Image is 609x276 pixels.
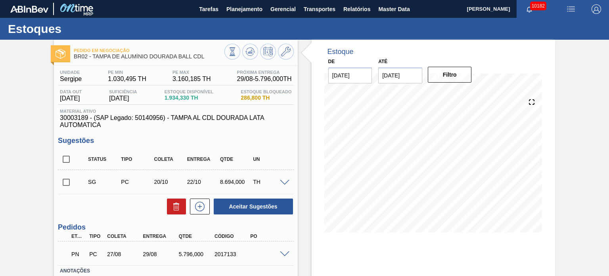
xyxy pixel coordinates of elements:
[74,48,224,53] span: Pedido em Negociação
[108,70,146,75] span: PE MIN
[172,70,211,75] span: PE MAX
[328,68,372,83] input: dd/mm/yyyy
[152,156,188,162] div: Coleta
[56,49,65,59] img: Ícone
[60,70,82,75] span: Unidade
[304,4,335,14] span: Transportes
[185,156,221,162] div: Entrega
[241,89,291,94] span: Estoque Bloqueado
[87,251,105,257] div: Pedido de Compra
[109,89,137,94] span: Suficiência
[214,199,293,214] button: Aceitar Sugestões
[592,4,601,14] img: Logout
[270,4,296,14] span: Gerencial
[186,199,210,214] div: Nova sugestão
[71,251,85,257] p: PN
[74,54,224,60] span: BR02 - TAMPA DE ALUMÍNIO DOURADA BALL CDL
[185,179,221,185] div: 22/10/2025
[237,75,292,83] span: 29/08 - 5.796,000 TH
[343,4,370,14] span: Relatórios
[278,44,294,60] button: Ir ao Master Data / Geral
[177,234,216,239] div: Qtde
[237,70,292,75] span: Próxima Entrega
[141,251,180,257] div: 29/08/2025
[165,89,213,94] span: Estoque Disponível
[177,251,216,257] div: 5.796,000
[213,234,252,239] div: Código
[163,199,186,214] div: Excluir Sugestões
[224,44,240,60] button: Visão Geral dos Estoques
[105,234,144,239] div: Coleta
[428,67,472,83] button: Filtro
[60,75,82,83] span: Sergipe
[8,24,149,33] h1: Estoques
[242,44,258,60] button: Atualizar Gráfico
[517,4,542,15] button: Notificações
[60,95,82,102] span: [DATE]
[378,68,422,83] input: dd/mm/yyyy
[152,179,188,185] div: 20/10/2025
[10,6,48,13] img: TNhmsLtSVTkK8tSr43FrP2fwEKptu5GPRR3wAAAABJRU5ErkJggg==
[378,59,387,64] label: Até
[119,156,155,162] div: Tipo
[86,156,122,162] div: Status
[251,179,287,185] div: TH
[60,114,291,129] span: 30003189 - (SAP Legado: 50140956) - TAMPA AL CDL DOURADA LATA AUTOMATICA
[218,156,254,162] div: Qtde
[165,95,213,101] span: 1.934,330 TH
[119,179,155,185] div: Pedido de Compra
[530,2,546,10] span: 10182
[248,234,287,239] div: PO
[199,4,218,14] span: Tarefas
[86,179,122,185] div: Sugestão Criada
[105,251,144,257] div: 27/08/2025
[260,44,276,60] button: Programar Estoque
[108,75,146,83] span: 1.030,495 TH
[60,89,82,94] span: Data out
[213,251,252,257] div: 2017133
[251,156,287,162] div: UN
[172,75,211,83] span: 3.160,185 TH
[566,4,576,14] img: userActions
[69,245,87,263] div: Pedido em Negociação
[218,179,254,185] div: 8.694,000
[58,137,293,145] h3: Sugestões
[378,4,410,14] span: Master Data
[210,198,294,215] div: Aceitar Sugestões
[58,223,293,232] h3: Pedidos
[109,95,137,102] span: [DATE]
[69,234,87,239] div: Etapa
[226,4,262,14] span: Planejamento
[141,234,180,239] div: Entrega
[327,48,354,56] div: Estoque
[60,109,291,114] span: Material ativo
[87,234,105,239] div: Tipo
[328,59,335,64] label: De
[241,95,291,101] span: 286,800 TH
